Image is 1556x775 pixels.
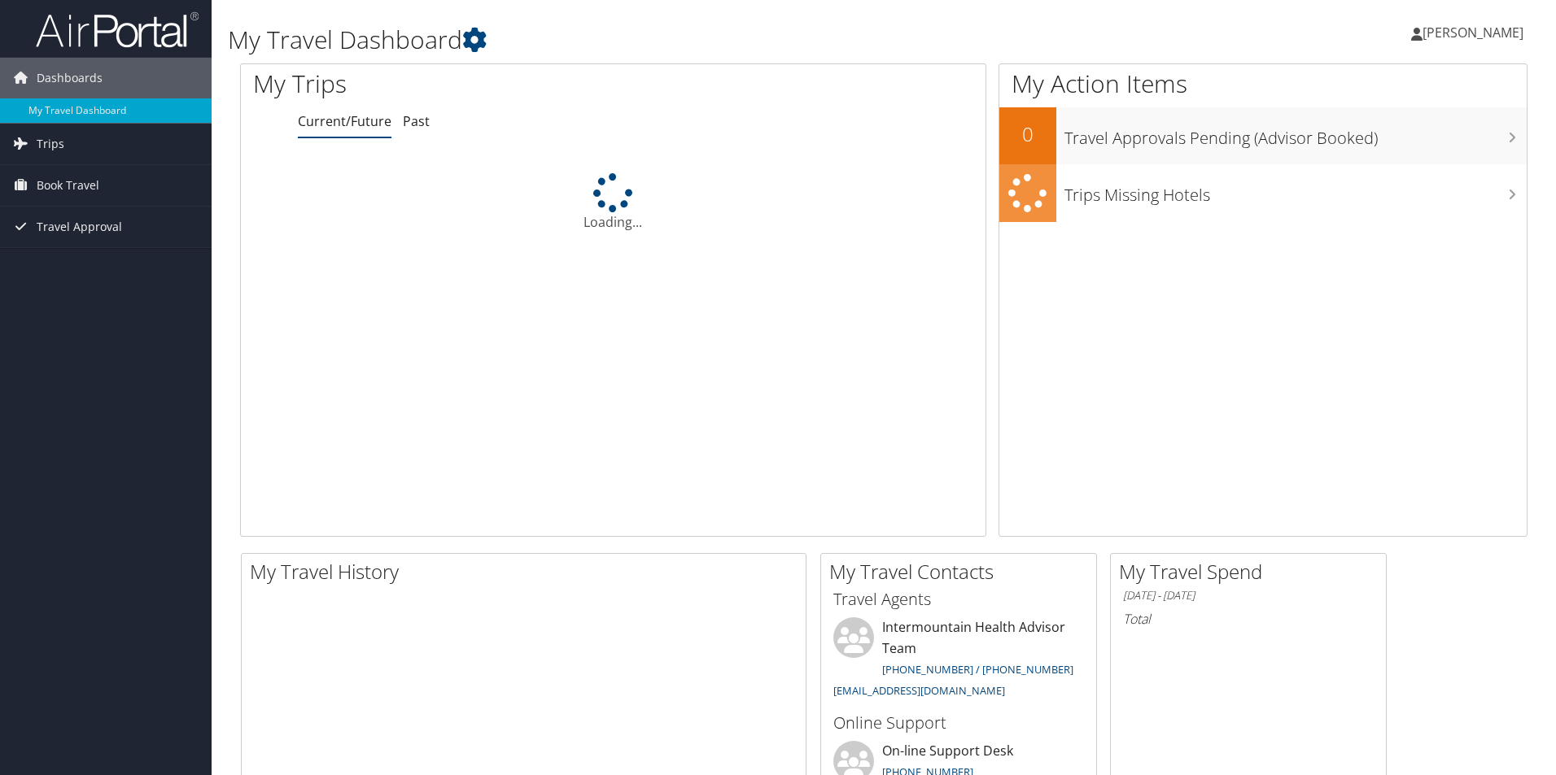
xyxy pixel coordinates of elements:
[37,58,103,98] span: Dashboards
[37,207,122,247] span: Travel Approval
[1411,8,1540,57] a: [PERSON_NAME]
[1119,558,1386,586] h2: My Travel Spend
[37,124,64,164] span: Trips
[825,617,1092,704] li: Intermountain Health Advisor Team
[1064,176,1527,207] h3: Trips Missing Hotels
[403,112,430,130] a: Past
[1064,119,1527,150] h3: Travel Approvals Pending (Advisor Booked)
[241,173,986,232] div: Loading...
[1423,24,1523,41] span: [PERSON_NAME]
[999,107,1527,164] a: 0Travel Approvals Pending (Advisor Booked)
[999,120,1056,148] h2: 0
[36,11,199,49] img: airportal-logo.png
[1123,610,1374,628] h6: Total
[833,683,1005,698] a: [EMAIL_ADDRESS][DOMAIN_NAME]
[253,67,663,101] h1: My Trips
[228,23,1103,57] h1: My Travel Dashboard
[833,712,1084,734] h3: Online Support
[829,558,1096,586] h2: My Travel Contacts
[250,558,806,586] h2: My Travel History
[833,588,1084,611] h3: Travel Agents
[37,165,99,206] span: Book Travel
[999,164,1527,222] a: Trips Missing Hotels
[1123,588,1374,603] h6: [DATE] - [DATE]
[882,662,1073,677] a: [PHONE_NUMBER] / [PHONE_NUMBER]
[999,67,1527,101] h1: My Action Items
[298,112,391,130] a: Current/Future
